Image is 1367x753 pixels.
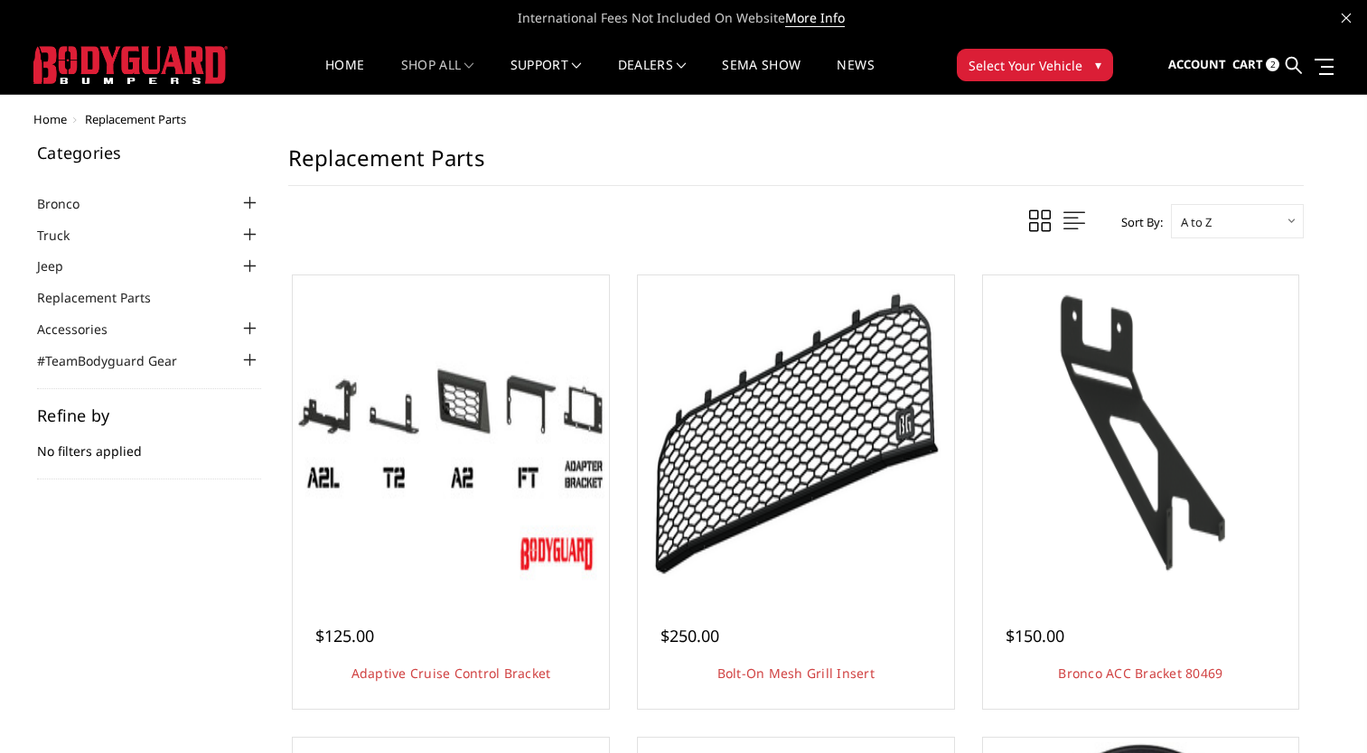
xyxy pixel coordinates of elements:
a: Account [1168,41,1226,89]
a: shop all [401,59,474,94]
a: SEMA Show [722,59,801,94]
img: Bronco ACC Bracket 80469 [988,280,1295,587]
span: Account [1168,56,1226,72]
a: More Info [785,9,845,27]
a: Home [33,111,67,127]
a: Adaptive Cruise Control Bracket [351,665,551,682]
a: News [837,59,874,94]
img: BODYGUARD BUMPERS [33,46,228,84]
a: Replacement Parts [37,288,173,307]
label: Sort By: [1111,209,1163,236]
span: ▾ [1095,55,1101,74]
span: $150.00 [1006,625,1064,646]
span: Select Your Vehicle [969,56,1082,75]
a: Truck [37,226,92,245]
button: Select Your Vehicle [957,49,1113,81]
span: Replacement Parts [85,111,186,127]
span: Cart [1232,56,1263,72]
a: Accessories [37,320,130,339]
span: $250.00 [660,625,719,646]
a: Home [325,59,364,94]
a: Bronco ACC Bracket 80469 [1058,665,1222,682]
span: 2 [1266,58,1279,71]
h5: Refine by [37,407,261,423]
a: Bolt-On Mesh Grill Insert [717,665,875,682]
span: $125.00 [315,625,374,646]
img: Bolt-On Mesh Grill Insert [642,280,950,587]
a: Jeep [37,256,86,275]
a: Bronco [37,194,102,213]
h1: Replacement Parts [288,144,1304,186]
a: Dealers [618,59,687,94]
a: Support [510,59,582,94]
div: No filters applied [37,407,261,479]
a: #TeamBodyguard Gear [37,351,200,370]
img: Adaptive Cruise Control Bracket [297,280,604,587]
a: Cart 2 [1232,41,1279,89]
h5: Categories [37,144,261,161]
